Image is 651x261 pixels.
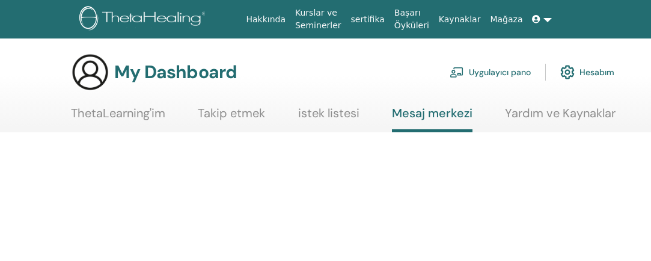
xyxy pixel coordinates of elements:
[560,59,614,85] a: Hesabım
[392,106,472,132] a: Mesaj merkezi
[505,106,616,129] a: Yardım ve Kaynaklar
[290,2,346,37] a: Kurslar ve Seminerler
[79,6,210,33] img: logo.png
[450,67,464,78] img: chalkboard-teacher.svg
[298,106,359,129] a: istek listesi
[450,59,531,85] a: Uygulayıcı pano
[71,106,165,129] a: ThetaLearning'im
[71,53,109,91] img: generic-user-icon.jpg
[485,8,527,31] a: Mağaza
[390,2,434,37] a: Başarı Öyküleri
[346,8,390,31] a: sertifika
[241,8,290,31] a: Hakkında
[434,8,486,31] a: Kaynaklar
[114,61,237,83] h3: My Dashboard
[198,106,265,129] a: Takip etmek
[560,62,575,82] img: cog.svg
